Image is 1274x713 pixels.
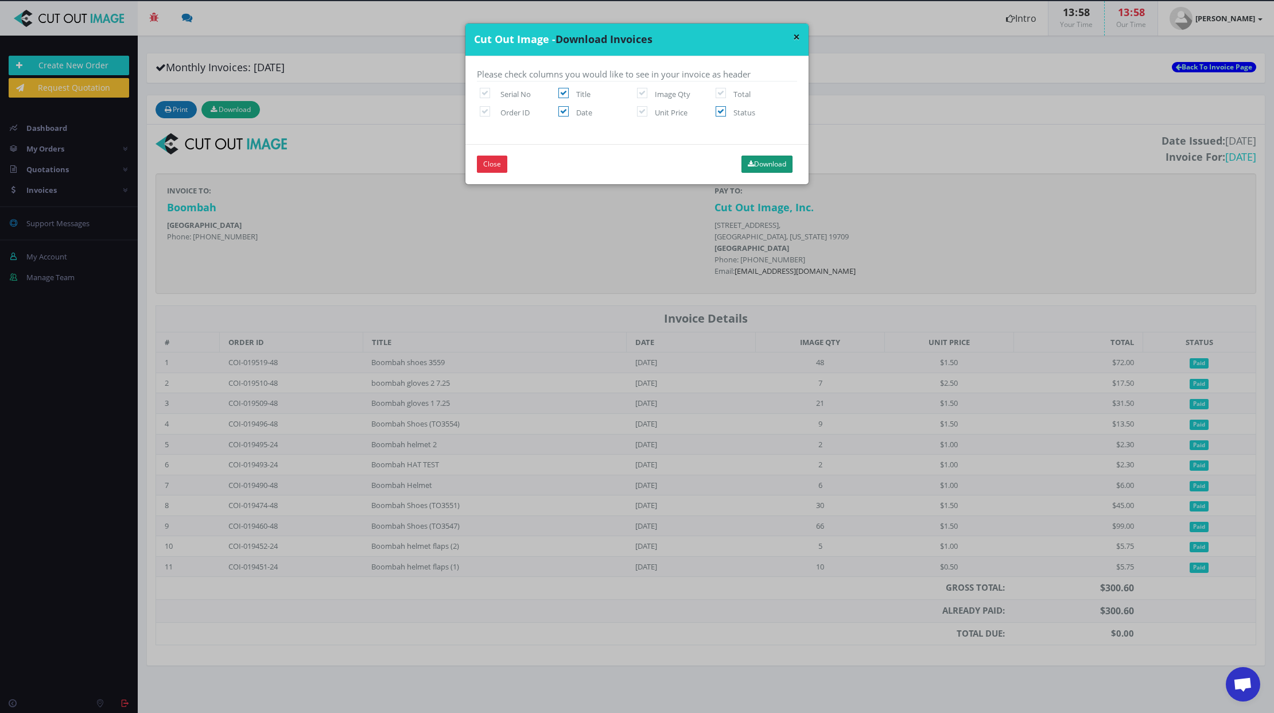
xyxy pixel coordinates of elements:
[655,107,688,118] span: Unit Price
[741,156,793,173] button: Download
[733,107,755,118] span: Status
[477,156,507,173] button: Close
[500,89,531,99] span: Serial No
[576,107,592,118] span: Date
[1226,667,1260,702] div: Open chat
[655,89,690,99] span: Image Qty
[733,89,751,99] span: Total
[576,89,591,99] span: Title
[500,107,530,118] span: Order ID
